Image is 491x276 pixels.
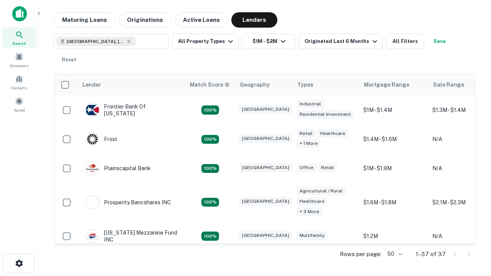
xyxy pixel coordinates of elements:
td: $1.2M [359,222,428,251]
th: Lender [78,74,185,95]
div: Geography [240,80,270,89]
div: [GEOGRAPHIC_DATA] [239,134,292,143]
td: $1.4M - $1.6M [359,125,428,154]
img: picture [86,162,99,175]
div: Multifamily [297,231,328,240]
div: [GEOGRAPHIC_DATA] [239,105,292,114]
span: Search [12,40,26,46]
button: Originations [119,12,171,28]
button: $1M - $2M [242,34,295,49]
div: Matching Properties: 4, hasApolloMatch: undefined [201,164,219,173]
button: Reset [57,52,81,67]
th: Mortgage Range [359,74,428,95]
div: Healthcare [317,129,348,138]
th: Capitalize uses an advanced AI algorithm to match your search with the best lender. The match sco... [185,74,235,95]
span: Contacts [12,85,27,91]
th: Geography [235,74,293,95]
button: All Property Types [172,34,239,49]
a: Contacts [2,72,36,92]
div: Industrial [297,100,324,108]
a: Search [2,27,36,48]
div: [US_STATE] Mezzanine Fund INC [86,229,178,243]
div: Office [297,163,316,172]
td: $1M - $1.9M [359,154,428,183]
img: capitalize-icon.png [12,6,27,21]
div: [GEOGRAPHIC_DATA] [239,163,292,172]
button: All Filters [386,34,424,49]
span: Saved [14,107,25,113]
iframe: Chat Widget [453,215,491,251]
div: Frost [86,132,117,146]
button: Originated Last 6 Months [298,34,383,49]
div: + 3 more [297,207,322,216]
span: [GEOGRAPHIC_DATA], [GEOGRAPHIC_DATA], [GEOGRAPHIC_DATA] [67,38,124,45]
td: $1.6M - $1.8M [359,183,428,222]
div: Frontier Bank Of [US_STATE] [86,103,178,117]
div: Matching Properties: 5, hasApolloMatch: undefined [201,232,219,241]
button: Lenders [231,12,277,28]
div: [GEOGRAPHIC_DATA] [239,231,292,240]
div: Mortgage Range [364,80,409,89]
button: Active Loans [175,12,228,28]
img: picture [86,196,99,209]
div: + 1 more [297,139,321,148]
div: Residential Investment [297,110,354,119]
div: Capitalize uses an advanced AI algorithm to match your search with the best lender. The match sco... [190,80,230,89]
div: Types [297,80,313,89]
div: Healthcare [297,197,328,206]
div: Lender [82,80,101,89]
div: Matching Properties: 6, hasApolloMatch: undefined [201,198,219,207]
div: Matching Properties: 4, hasApolloMatch: undefined [201,135,219,144]
button: Maturing Loans [54,12,115,28]
div: [GEOGRAPHIC_DATA] [239,197,292,206]
div: Matching Properties: 4, hasApolloMatch: undefined [201,105,219,115]
td: $1M - $1.4M [359,95,428,125]
img: picture [86,103,99,117]
th: Types [293,74,359,95]
div: Originated Last 6 Months [305,37,379,46]
p: 1–37 of 37 [416,250,446,259]
h6: Match Score [190,80,228,89]
div: Prosperity Bancshares INC [86,195,171,209]
div: 50 [384,248,404,260]
a: Saved [2,94,36,115]
div: Agricultural / Rural [297,187,346,195]
div: Sale Range [433,80,464,89]
div: Retail [297,129,316,138]
p: Rows per page: [340,250,381,259]
img: picture [86,133,99,146]
a: Borrowers [2,49,36,70]
img: picture [86,230,99,243]
button: Save your search to get updates of matches that match your search criteria. [427,34,452,49]
div: Retail [318,163,337,172]
div: Plainscapital Bank [86,161,151,175]
span: Borrowers [10,62,28,69]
